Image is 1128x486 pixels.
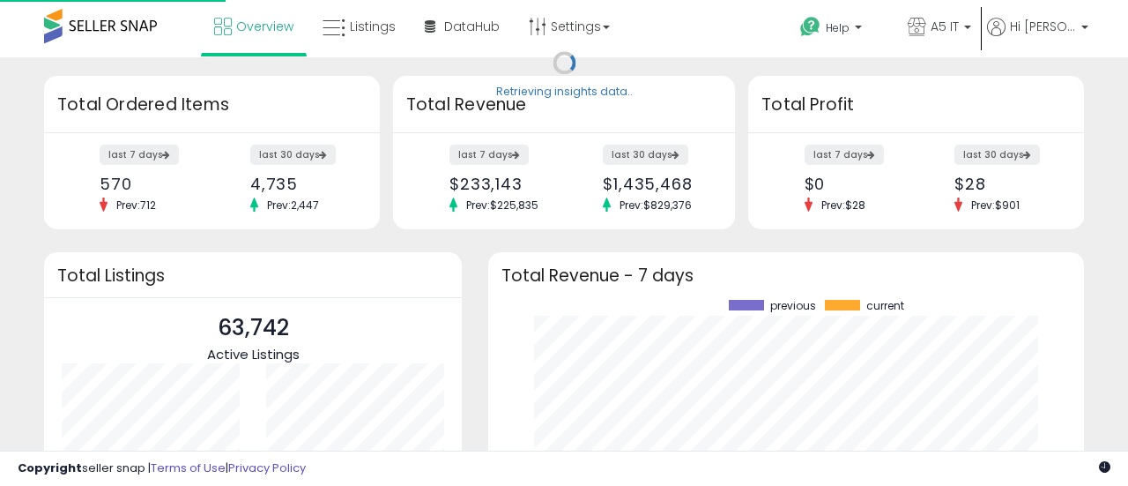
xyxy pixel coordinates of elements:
div: $28 [954,175,1053,193]
h3: Total Revenue - 7 days [501,269,1071,282]
label: last 7 days [449,145,529,165]
span: Prev: $901 [962,198,1028,213]
h3: Total Revenue [406,93,722,117]
h3: Total Ordered Items [57,93,367,117]
div: 4,735 [250,175,349,193]
span: Active Listings [207,345,300,363]
label: last 7 days [100,145,179,165]
div: 570 [100,175,198,193]
span: DataHub [444,18,500,35]
i: Get Help [799,16,821,38]
span: Prev: $829,376 [611,198,701,213]
span: Prev: $225,835 [457,198,547,213]
h3: Total Profit [761,93,1071,117]
span: Prev: 712 [108,198,165,213]
a: Terms of Use [151,460,226,476]
div: $233,143 [449,175,551,193]
span: previous [770,300,816,312]
span: Listings [350,18,396,35]
a: Hi [PERSON_NAME] [987,18,1088,57]
a: Help [786,3,892,57]
h3: Total Listings [57,269,449,282]
span: Overview [236,18,293,35]
span: current [866,300,904,312]
span: A5 IT [931,18,959,35]
span: Prev: $28 [813,198,874,213]
div: seller snap | | [18,460,306,477]
span: Hi [PERSON_NAME] [1010,18,1076,35]
strong: Copyright [18,460,82,476]
div: Retrieving insights data.. [496,85,633,101]
p: 63,742 [207,311,300,345]
span: Help [826,20,850,35]
label: last 30 days [603,145,688,165]
span: Prev: 2,447 [258,198,328,213]
label: last 7 days [805,145,884,165]
label: last 30 days [250,145,336,165]
a: Privacy Policy [228,460,306,476]
div: $1,435,468 [603,175,704,193]
label: last 30 days [954,145,1040,165]
div: $0 [805,175,903,193]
